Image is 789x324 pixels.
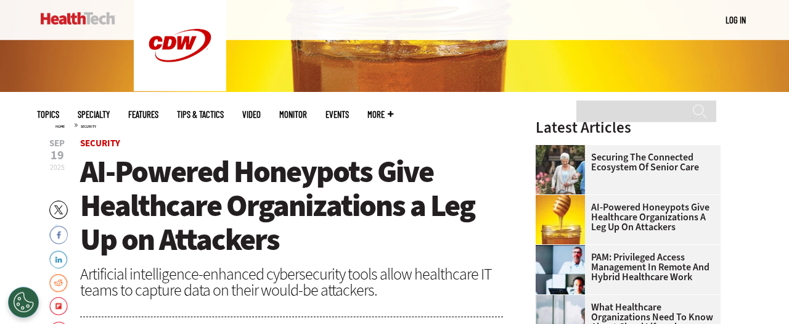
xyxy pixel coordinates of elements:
button: Open Preferences [8,287,39,318]
a: doctor in front of clouds and reflective building [536,295,591,305]
span: More [367,110,393,119]
a: jar of honey with a honey dipper [536,195,591,205]
a: Log in [726,14,746,25]
a: Video [242,110,261,119]
img: remote call with care team [536,245,585,294]
img: Home [41,12,115,25]
span: Specialty [78,110,110,119]
a: CDW [134,81,226,94]
a: Features [128,110,158,119]
a: Events [325,110,349,119]
a: nurse walks with senior woman through a garden [536,145,591,155]
span: Sep [49,139,65,148]
div: Artificial intelligence-enhanced cybersecurity tools allow healthcare IT teams to capture data on... [80,266,503,298]
img: nurse walks with senior woman through a garden [536,145,585,194]
div: User menu [726,14,746,27]
span: 2025 [50,162,65,172]
div: Cookies Settings [8,287,39,318]
a: Securing the Connected Ecosystem of Senior Care [536,152,713,172]
a: remote call with care team [536,245,591,255]
h3: Latest Articles [536,120,721,135]
img: jar of honey with a honey dipper [536,195,585,244]
a: PAM: Privileged Access Management in Remote and Hybrid Healthcare Work [536,252,713,282]
a: Tips & Tactics [177,110,224,119]
span: Topics [37,110,59,119]
a: AI-Powered Honeypots Give Healthcare Organizations a Leg Up on Attackers [536,202,713,232]
a: Security [80,137,120,149]
span: 19 [49,149,65,162]
a: MonITor [279,110,307,119]
span: AI-Powered Honeypots Give Healthcare Organizations a Leg Up on Attackers [80,151,475,260]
